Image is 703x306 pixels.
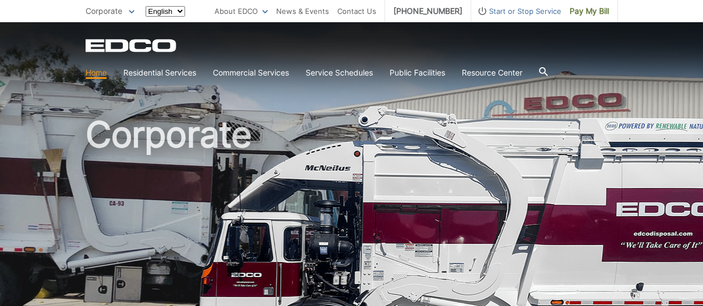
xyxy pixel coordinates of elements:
[86,6,122,16] span: Corporate
[215,5,268,17] a: About EDCO
[146,6,185,17] select: Select a language
[337,5,376,17] a: Contact Us
[86,67,107,79] a: Home
[123,67,196,79] a: Residential Services
[86,39,178,52] a: EDCD logo. Return to the homepage.
[276,5,329,17] a: News & Events
[462,67,522,79] a: Resource Center
[306,67,373,79] a: Service Schedules
[570,5,609,17] span: Pay My Bill
[213,67,289,79] a: Commercial Services
[390,67,445,79] a: Public Facilities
